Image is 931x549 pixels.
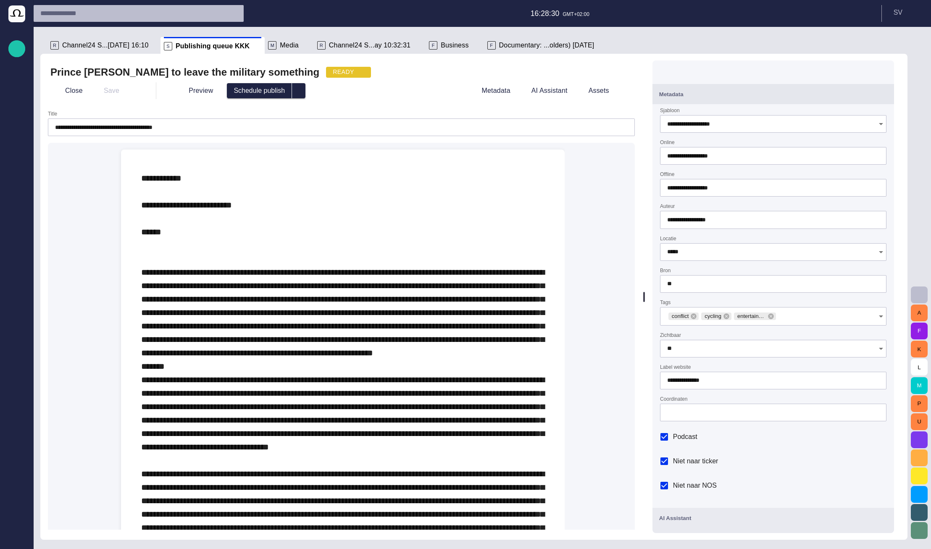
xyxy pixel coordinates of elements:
[227,83,292,98] button: Schedule publish
[12,210,22,221] span: My OctopusX
[12,294,22,305] span: Octopus
[659,91,684,97] span: Metadata
[652,84,894,104] button: Metadata
[8,291,25,308] div: Octopus
[12,76,22,86] span: Rundowns
[484,37,597,54] div: FDocumentary: ...olders) [DATE]
[652,528,894,548] button: Assets
[12,261,22,271] span: [URL][DOMAIN_NAME]
[8,257,25,274] div: [URL][DOMAIN_NAME]
[12,93,22,103] span: Story folders
[164,42,172,50] p: S
[673,481,717,491] span: Niet naar NOS
[8,140,25,157] div: Media
[12,126,22,137] span: Publishing queue KKK
[887,5,926,20] button: SV
[660,107,680,114] label: Sjabloon
[12,160,22,168] p: Administration
[911,305,928,321] button: A
[12,93,22,101] p: Story folders
[911,413,928,430] button: U
[12,294,22,303] p: Octopus
[50,83,86,98] button: Close
[660,363,691,370] label: Label website
[660,171,674,178] label: Offline
[701,312,725,320] span: cycling
[8,5,25,22] img: Octopus News Room
[660,267,671,274] label: Bron
[429,41,437,50] p: F
[12,194,22,202] p: [PERSON_NAME]'s media (playout)
[12,76,22,84] p: Rundowns
[292,83,305,98] button: select publish option
[12,110,22,118] p: Publishing queue
[673,432,697,442] span: Podcast
[50,66,319,79] h2: Prince William to leave the military something
[12,194,22,204] span: [PERSON_NAME]'s media (playout)
[314,37,426,54] div: RChannel24 S...ay 10:32:31
[660,139,675,146] label: Online
[268,41,276,50] p: M
[326,67,371,78] button: READY
[668,313,699,320] div: conflict
[12,177,22,187] span: Media-test with filter
[8,106,25,123] div: Publishing queue
[12,210,22,219] p: My OctopusX
[47,37,160,54] div: RChannel24 S...[DATE] 16:10
[170,83,220,98] button: Preview
[660,203,675,210] label: Auteur
[50,41,59,50] p: R
[280,41,299,50] span: Media
[8,190,25,207] div: [PERSON_NAME]'s media (playout)
[660,331,681,339] label: Zichtbaar
[160,37,265,54] div: SPublishing queue KKK
[12,227,22,237] span: Social Media
[8,173,25,190] div: Media-test with filter
[875,310,887,322] button: Open
[441,41,468,50] span: Business
[12,126,22,135] p: Publishing queue KKK
[329,41,410,50] span: Channel24 S...ay 10:32:31
[12,227,22,236] p: Social Media
[12,110,22,120] span: Publishing queue
[499,41,594,50] span: Documentary: ...olders) [DATE]
[8,73,25,308] ul: main menu
[660,299,671,306] label: Tags
[660,396,687,403] label: Coordinaten
[911,377,928,394] button: M
[875,246,887,258] button: Open
[12,177,22,185] p: Media-test with filter
[12,143,22,152] p: Media
[12,244,22,254] span: Editorial Admin
[12,244,22,252] p: Editorial Admin
[12,278,22,288] span: AI Assistant
[734,312,769,320] span: entertainment
[563,11,589,18] p: GMT+02:00
[673,456,718,466] span: Niet naar ticker
[487,41,496,50] p: F
[12,261,22,269] p: [URL][DOMAIN_NAME]
[531,8,560,19] p: 16:28:30
[12,278,22,286] p: AI Assistant
[894,8,902,18] p: S V
[8,274,25,291] div: AI Assistant
[48,110,57,118] label: Title
[875,343,887,355] button: Open
[652,508,894,528] button: AI Assistant
[701,313,731,320] div: cycling
[659,515,692,521] span: AI Assistant
[62,41,149,50] span: Channel24 S...[DATE] 16:10
[265,37,314,54] div: MMedia
[176,42,250,50] span: Publishing queue KKK
[911,359,928,376] button: L
[734,313,776,320] div: entertainment
[467,83,513,98] button: Metadata
[668,312,692,320] span: conflict
[12,143,22,153] span: Media
[574,83,612,98] button: Assets
[911,395,928,412] button: P
[660,235,676,242] label: Locatie
[911,341,928,357] button: K
[426,37,484,54] div: FBusiness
